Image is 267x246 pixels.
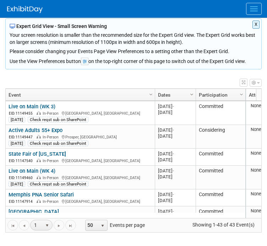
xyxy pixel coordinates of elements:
a: Dates [158,89,191,101]
div: [DATE] [158,191,192,198]
a: Active Adults 55+ Expo [9,127,62,133]
button: Menu [246,3,262,15]
div: Check reqst sub on SharePoint [28,181,88,187]
a: [GEOGRAPHIC_DATA] [9,208,59,215]
div: [DATE] [158,198,192,204]
a: Participation [199,89,241,101]
button: X [252,21,260,29]
span: EID: 11147540 [9,159,36,163]
div: [DATE] [158,133,192,139]
span: Go to the next page [56,223,62,229]
td: Committed [196,189,245,206]
span: Events per page [76,220,152,230]
div: [DATE] [158,151,192,157]
div: Prosper, [GEOGRAPHIC_DATA] [9,134,152,140]
span: Column Settings [148,92,154,97]
span: In-Person [43,159,61,163]
a: Go to the next page [54,220,64,230]
td: Committed [196,206,245,230]
div: [DATE] [9,181,25,187]
span: EID: 11149447 [9,135,36,139]
span: EID: 11147914 [9,200,36,204]
span: In-Person [43,176,61,180]
span: Showing 1-43 of 43 Event(s) [186,220,261,230]
span: Go to the last page [68,223,73,229]
img: In-Person Event [37,159,41,162]
img: In-Person Event [37,199,41,203]
span: Column Settings [189,92,195,97]
span: - [173,104,174,109]
span: - [173,192,174,197]
span: In-Person [43,199,61,204]
div: Please consider changing your Events Page View Preferences to a setting other than the Expert Grid. [10,46,257,55]
a: State Fair of [US_STATE] [9,151,66,157]
td: Committed [196,149,245,166]
a: Column Settings [188,89,196,99]
div: [GEOGRAPHIC_DATA], [GEOGRAPHIC_DATA] [9,175,152,181]
div: [DATE] [158,208,192,214]
a: Memphis PNA Senior Safari [9,191,74,198]
span: - [173,127,174,133]
span: Go to the previous page [21,223,27,229]
div: [DATE] [9,117,25,122]
span: 1 [30,220,53,230]
span: - [173,209,174,214]
div: Your screen resolution is smaller than the recommended size for the Expert Grid view. The Expert ... [10,30,257,55]
span: - [173,168,174,173]
td: Committed [196,101,245,125]
div: [DATE] [158,103,192,109]
img: ExhibitDay [7,6,43,13]
span: In-Person [43,135,61,139]
a: Live on Main (WK 4) [9,168,55,174]
div: [GEOGRAPHIC_DATA], [GEOGRAPHIC_DATA] [9,158,152,164]
span: Go to the first page [10,223,16,229]
span: Column Settings [239,92,244,97]
span: select [100,223,105,229]
img: In-Person Event [37,176,41,179]
span: EID: 11149460 [9,176,36,180]
a: Live on Main (WK 3) [9,103,55,110]
div: [DATE] [158,174,192,180]
td: Committed [196,166,245,189]
a: Column Settings [147,89,155,99]
img: In-Person Event [37,135,41,138]
div: [GEOGRAPHIC_DATA], [GEOGRAPHIC_DATA] [9,198,152,204]
div: Use the View Preferences button on the top-right corner of this page to switch out of the Expert ... [10,55,257,65]
div: [DATE] [158,109,192,115]
a: Event [9,89,150,101]
a: Go to the previous page [19,220,29,230]
span: In-Person [43,111,61,116]
a: Column Settings [238,89,246,99]
div: [DATE] [158,157,192,163]
img: In-Person Event [37,111,41,115]
a: Go to the last page [65,220,76,230]
div: Expert Grid View - Small Screen Warning [10,23,257,30]
td: Considering [196,125,245,149]
span: - [173,151,174,156]
div: [DATE] [9,141,25,146]
a: Go to the first page [7,220,18,230]
span: 50 [86,220,98,230]
div: [DATE] [158,127,192,133]
div: Check reqst sub on SharePoint [28,117,88,122]
div: [DATE] [158,168,192,174]
div: [GEOGRAPHIC_DATA], [GEOGRAPHIC_DATA] [9,110,152,116]
span: EID: 11149455 [9,111,36,115]
div: Check reqst sub on SharePoint [28,141,88,146]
